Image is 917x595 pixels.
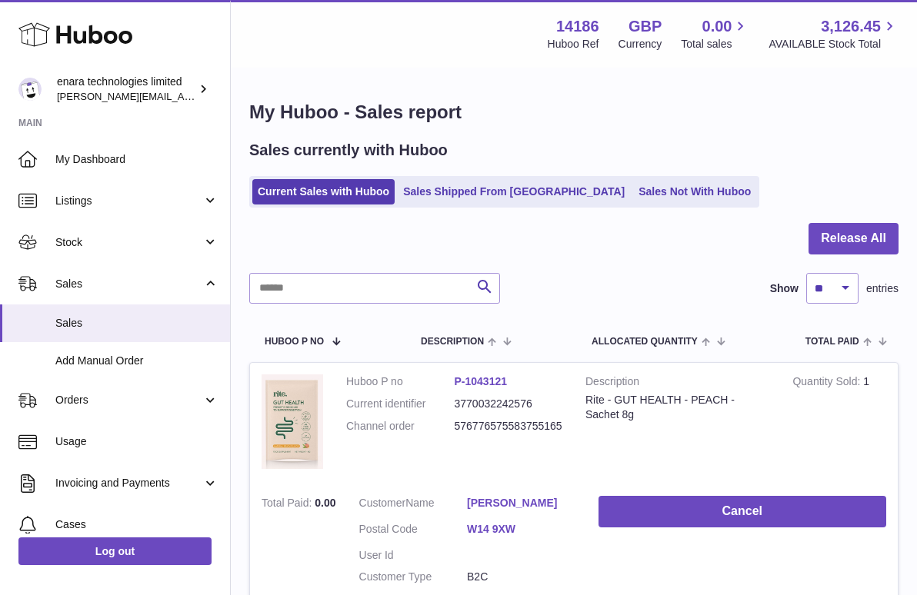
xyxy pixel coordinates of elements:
[55,277,202,291] span: Sales
[252,179,395,204] a: Current Sales with Huboo
[548,37,599,52] div: Huboo Ref
[792,375,863,391] strong: Quantity Sold
[18,537,212,565] a: Log out
[769,16,899,52] a: 3,126.45 AVAILABLE Stock Total
[781,363,898,484] td: 1
[359,496,468,514] dt: Name
[556,16,599,37] strong: 14186
[467,496,575,510] a: [PERSON_NAME]
[681,37,749,52] span: Total sales
[592,337,698,347] span: ALLOCATED Quantity
[619,37,662,52] div: Currency
[346,419,455,434] dt: Channel order
[55,393,202,407] span: Orders
[585,393,769,422] div: Rite - GUT HEALTH - PEACH - Sachet 8g
[359,497,406,509] span: Customer
[821,16,881,37] span: 3,126.45
[55,517,218,532] span: Cases
[55,194,202,208] span: Listings
[315,497,335,509] span: 0.00
[18,78,42,101] img: Dee@enara.co
[455,375,508,387] a: P-1043121
[467,522,575,537] a: W14 9XW
[359,570,468,584] dt: Customer Type
[262,374,323,469] img: 1746024061.jpeg
[467,570,575,584] dd: B2C
[55,235,202,250] span: Stock
[55,316,218,331] span: Sales
[359,548,468,563] dt: User Id
[55,476,202,490] span: Invoicing and Payments
[629,16,662,37] strong: GBP
[702,16,732,37] span: 0.00
[55,152,218,167] span: My Dashboard
[421,337,484,347] span: Description
[805,337,859,347] span: Total paid
[585,374,769,393] strong: Description
[770,281,799,296] label: Show
[265,337,324,347] span: Huboo P no
[55,434,218,449] span: Usage
[769,37,899,52] span: AVAILABLE Stock Total
[455,419,563,434] dd: 576776575583755165
[599,496,886,527] button: Cancel
[633,179,756,204] a: Sales Not With Huboo
[359,522,468,540] dt: Postal Code
[681,16,749,52] a: 0.00 Total sales
[57,90,308,102] span: [PERSON_NAME][EMAIL_ADDRESS][DOMAIN_NAME]
[346,397,455,411] dt: Current identifier
[249,100,899,125] h1: My Huboo - Sales report
[346,374,455,389] dt: Huboo P no
[866,281,899,296] span: entries
[249,140,448,161] h2: Sales currently with Huboo
[57,75,195,104] div: enara technologies limited
[55,354,218,368] span: Add Manual Order
[455,397,563,411] dd: 3770032242576
[262,497,315,513] strong: Total Paid
[809,223,899,254] button: Release All
[398,179,630,204] a: Sales Shipped From [GEOGRAPHIC_DATA]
